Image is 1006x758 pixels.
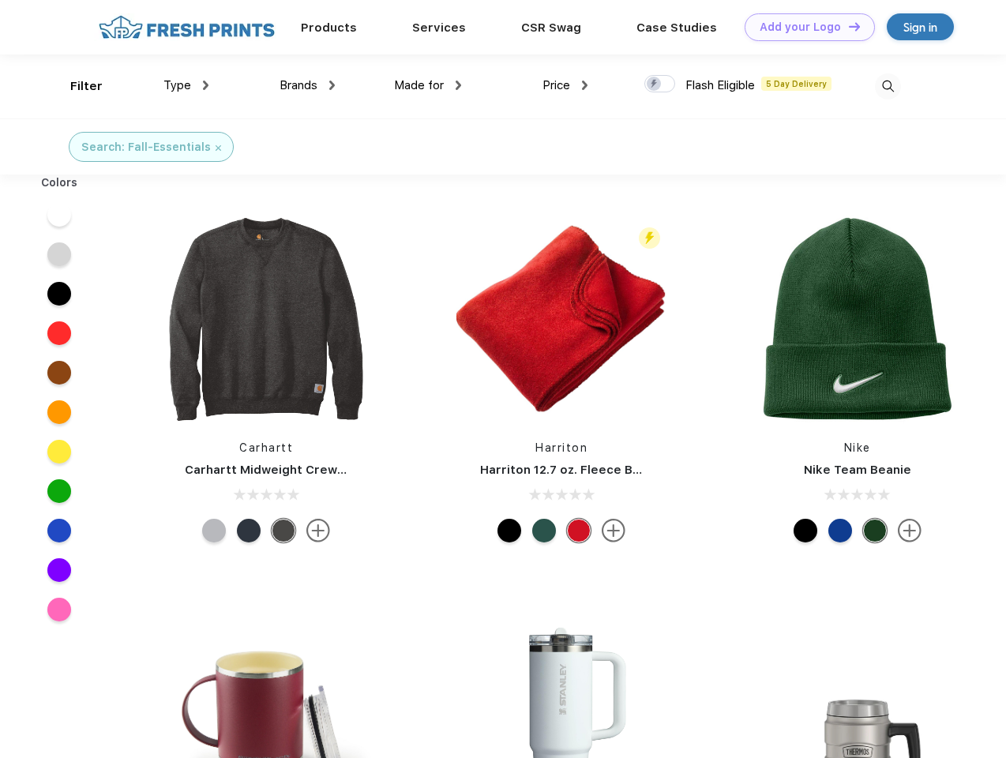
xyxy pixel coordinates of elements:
[280,78,317,92] span: Brands
[753,214,963,424] img: func=resize&h=266
[794,519,817,542] div: Black
[760,21,841,34] div: Add your Logo
[306,519,330,542] img: more.svg
[237,519,261,542] div: New Navy
[761,77,831,91] span: 5 Day Delivery
[163,78,191,92] span: Type
[903,18,937,36] div: Sign in
[202,519,226,542] div: Heather Grey
[844,441,871,454] a: Nike
[828,519,852,542] div: Game Royal
[456,81,461,90] img: dropdown.png
[480,463,670,477] a: Harriton 12.7 oz. Fleece Blanket
[887,13,954,40] a: Sign in
[804,463,911,477] a: Nike Team Beanie
[497,519,521,542] div: Black
[394,78,444,92] span: Made for
[535,441,587,454] a: Harriton
[81,139,211,156] div: Search: Fall-Essentials
[203,81,208,90] img: dropdown.png
[272,519,295,542] div: Carbon Heather
[185,463,436,477] a: Carhartt Midweight Crewneck Sweatshirt
[567,519,591,542] div: Red
[301,21,357,35] a: Products
[685,78,755,92] span: Flash Eligible
[863,519,887,542] div: Gorge Green
[161,214,371,424] img: func=resize&h=266
[239,441,293,454] a: Carhartt
[898,519,922,542] img: more.svg
[94,13,280,41] img: fo%20logo%202.webp
[582,81,587,90] img: dropdown.png
[639,227,660,249] img: flash_active_toggle.svg
[542,78,570,92] span: Price
[456,214,666,424] img: func=resize&h=266
[329,81,335,90] img: dropdown.png
[532,519,556,542] div: Hunter
[875,73,901,99] img: desktop_search.svg
[849,22,860,31] img: DT
[29,174,90,191] div: Colors
[70,77,103,96] div: Filter
[216,145,221,151] img: filter_cancel.svg
[602,519,625,542] img: more.svg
